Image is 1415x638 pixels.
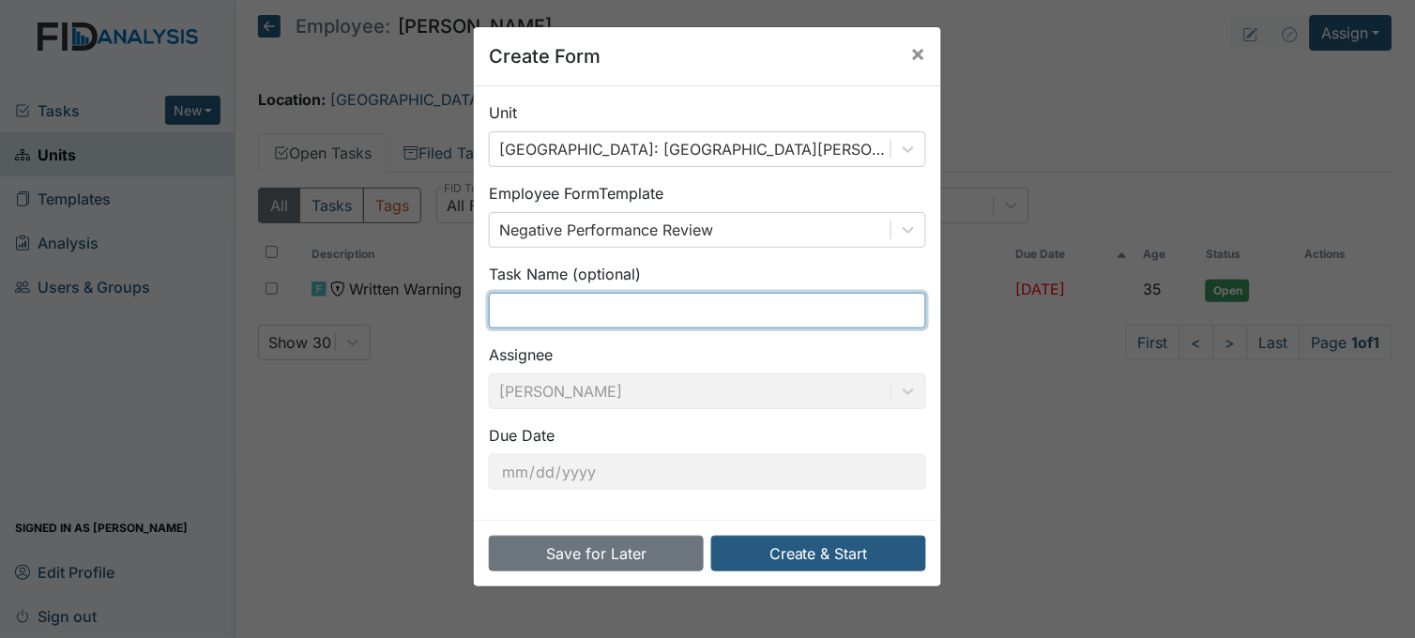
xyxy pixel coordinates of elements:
[489,536,704,571] button: Save for Later
[489,182,663,205] label: Employee Form Template
[499,219,713,241] div: Negative Performance Review
[489,42,601,70] h5: Create Form
[489,424,555,447] label: Due Date
[711,536,926,571] button: Create & Start
[896,27,941,80] button: Close
[489,101,517,124] label: Unit
[499,138,892,160] div: [GEOGRAPHIC_DATA]: [GEOGRAPHIC_DATA][PERSON_NAME][GEOGRAPHIC_DATA] (Employee)
[489,263,641,285] label: Task Name (optional)
[489,343,553,366] label: Assignee
[911,39,926,67] span: ×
